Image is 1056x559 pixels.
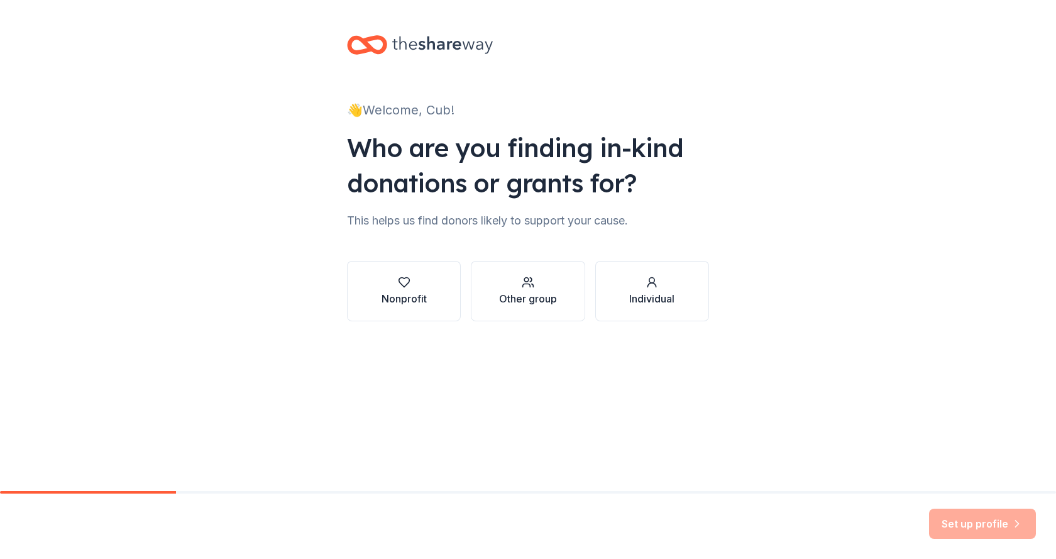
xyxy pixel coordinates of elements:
[595,261,709,321] button: Individual
[347,100,709,120] div: 👋 Welcome, Cub!
[347,261,461,321] button: Nonprofit
[347,211,709,231] div: This helps us find donors likely to support your cause.
[471,261,585,321] button: Other group
[499,291,557,306] div: Other group
[382,291,427,306] div: Nonprofit
[629,291,674,306] div: Individual
[347,130,709,201] div: Who are you finding in-kind donations or grants for?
